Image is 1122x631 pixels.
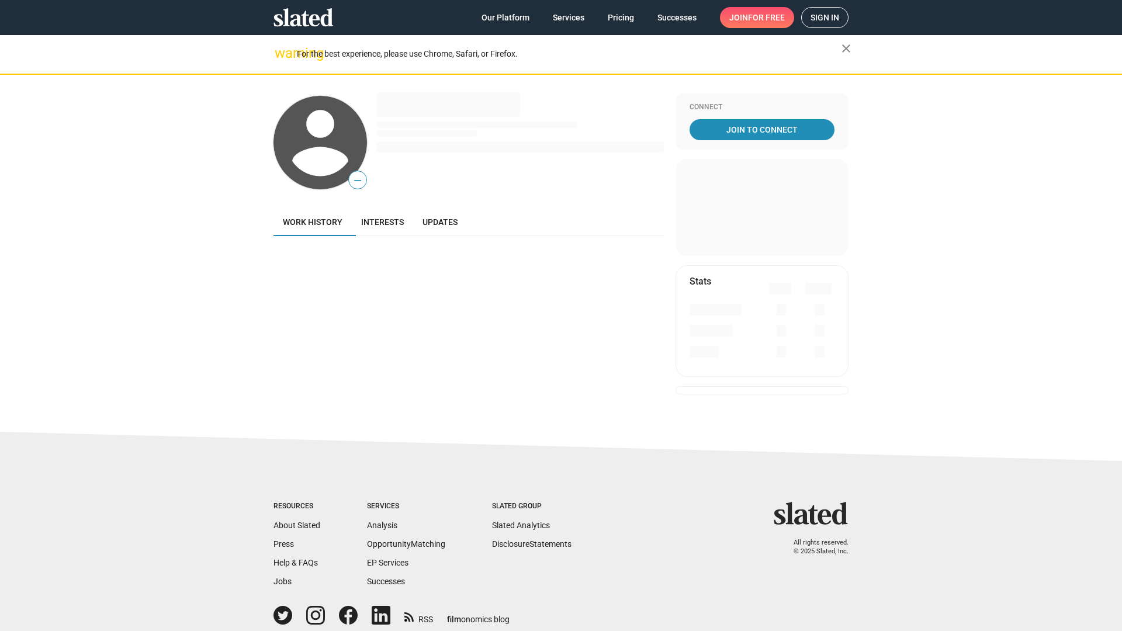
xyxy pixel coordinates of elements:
mat-icon: close [839,41,853,56]
a: Successes [648,7,706,28]
span: Work history [283,217,342,227]
span: — [349,173,366,188]
span: Interests [361,217,404,227]
a: Sign in [801,7,849,28]
a: OpportunityMatching [367,539,445,549]
span: Services [553,7,584,28]
span: Our Platform [482,7,529,28]
div: Connect [690,103,834,112]
span: Updates [423,217,458,227]
a: Updates [413,208,467,236]
a: Join To Connect [690,119,834,140]
span: for free [748,7,785,28]
span: Successes [657,7,697,28]
span: film [447,615,461,624]
p: All rights reserved. © 2025 Slated, Inc. [781,539,849,556]
mat-card-title: Stats [690,275,711,287]
a: RSS [404,607,433,625]
a: DisclosureStatements [492,539,572,549]
a: Work history [273,208,352,236]
a: Analysis [367,521,397,530]
a: filmonomics blog [447,605,510,625]
a: About Slated [273,521,320,530]
a: Pricing [598,7,643,28]
a: Interests [352,208,413,236]
a: Services [543,7,594,28]
div: Resources [273,502,320,511]
a: Help & FAQs [273,558,318,567]
span: Pricing [608,7,634,28]
div: For the best experience, please use Chrome, Safari, or Firefox. [297,46,841,62]
mat-icon: warning [275,46,289,60]
span: Sign in [811,8,839,27]
a: Our Platform [472,7,539,28]
a: Press [273,539,294,549]
div: Slated Group [492,502,572,511]
span: Join To Connect [692,119,832,140]
a: Successes [367,577,405,586]
a: Joinfor free [720,7,794,28]
a: Slated Analytics [492,521,550,530]
span: Join [729,7,785,28]
a: EP Services [367,558,408,567]
a: Jobs [273,577,292,586]
div: Services [367,502,445,511]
